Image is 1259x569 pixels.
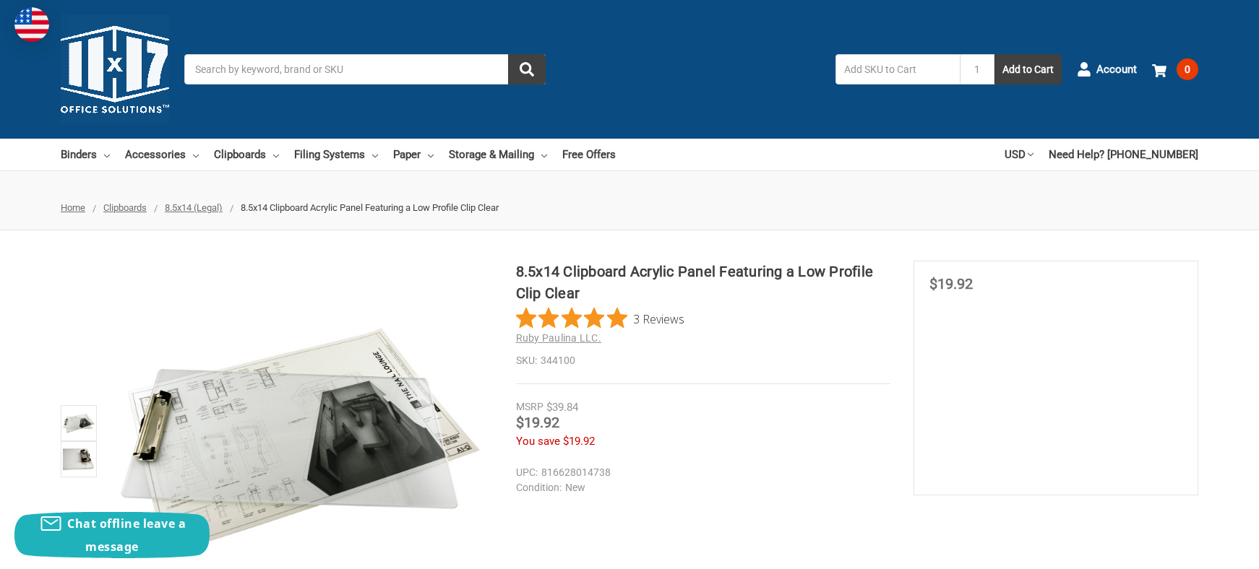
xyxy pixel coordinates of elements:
[516,465,538,480] dt: UPC:
[61,139,110,170] a: Binders
[214,139,279,170] a: Clipboards
[1005,139,1034,170] a: USD
[103,202,147,213] a: Clipboards
[562,139,616,170] a: Free Offers
[546,401,578,414] span: $39.84
[516,308,684,329] button: Rated 5 out of 5 stars from 3 reviews. Jump to reviews.
[14,7,49,42] img: duty and tax information for United States
[563,435,595,448] span: $19.92
[516,261,890,304] h1: 8.5x14 Clipboard Acrylic Panel Featuring a Low Profile Clip Clear
[125,139,199,170] a: Accessories
[835,54,960,84] input: Add SKU to Cart
[63,443,95,475] img: 8.5x14 Clipboard Acrylic Panel Featuring a Low Profile Clip Clear
[516,353,890,368] dd: 344100
[516,399,543,414] div: MSRP
[165,202,223,213] a: 8.5x14 (Legal)
[67,516,186,555] span: Chat offline leave a message
[61,202,85,213] a: Home
[63,407,95,439] img: 8.5x14 Clipboard Acrylic Panel Featuring a Low Profile Clip Clear
[393,139,434,170] a: Paper
[516,480,884,495] dd: New
[516,435,560,448] span: You save
[61,15,169,123] img: 11x17.com
[1096,61,1137,78] span: Account
[294,139,378,170] a: Filing Systems
[241,202,499,213] span: 8.5x14 Clipboard Acrylic Panel Featuring a Low Profile Clip Clear
[184,54,546,84] input: Search by keyword, brand or SKU
[1049,139,1198,170] a: Need Help? [PHONE_NUMBER]
[516,332,601,344] a: Ruby Paulina LLC.
[516,465,884,480] dd: 816628014738
[1152,51,1198,88] a: 0
[516,480,562,495] dt: Condition:
[14,512,210,558] button: Chat offline leave a message
[1177,58,1198,80] span: 0
[516,414,559,431] span: $19.92
[1077,51,1137,88] a: Account
[516,353,537,368] dt: SKU:
[994,54,1062,84] button: Add to Cart
[929,275,973,292] span: $19.92
[633,308,684,329] span: 3 Reviews
[449,139,547,170] a: Storage & Mailing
